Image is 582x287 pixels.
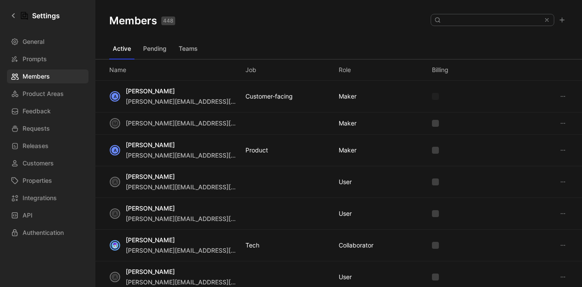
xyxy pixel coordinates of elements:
[126,98,327,105] span: [PERSON_NAME][EMAIL_ADDRESS][PERSON_NAME][DOMAIN_NAME]
[7,156,88,170] a: Customers
[111,146,119,155] div: A
[126,236,175,244] span: [PERSON_NAME]
[111,119,119,128] div: m
[175,42,201,56] button: Teams
[23,123,50,134] span: Requests
[23,71,50,82] span: Members
[7,226,88,240] a: Authentication
[7,7,63,24] a: Settings
[126,205,175,212] span: [PERSON_NAME]
[126,119,278,127] span: [PERSON_NAME][EMAIL_ADDRESS][DOMAIN_NAME]
[245,91,293,102] div: Customer-facing
[7,52,88,66] a: Prompts
[109,42,134,56] button: Active
[109,14,175,28] h1: Members
[245,240,259,251] div: Tech
[432,65,448,75] div: Billing
[109,65,126,75] div: Name
[126,268,175,275] span: [PERSON_NAME]
[23,89,64,99] span: Product Areas
[23,228,64,238] span: Authentication
[140,42,170,56] button: Pending
[23,193,57,203] span: Integrations
[23,158,54,168] span: Customers
[245,145,268,155] div: Product
[339,145,356,155] div: MAKER
[7,174,88,188] a: Properties
[339,91,356,102] div: MAKER
[339,272,352,282] div: USER
[23,36,44,47] span: General
[126,183,278,191] span: [PERSON_NAME][EMAIL_ADDRESS][DOMAIN_NAME]
[23,210,33,221] span: API
[32,10,60,21] h1: Settings
[7,208,88,222] a: API
[339,65,351,75] div: Role
[111,178,119,186] div: A
[7,139,88,153] a: Releases
[7,122,88,135] a: Requests
[339,118,356,129] div: MAKER
[23,175,52,186] span: Properties
[111,92,119,101] div: A
[126,247,327,254] span: [PERSON_NAME][EMAIL_ADDRESS][PERSON_NAME][DOMAIN_NAME]
[7,191,88,205] a: Integrations
[111,241,119,250] img: avatar
[245,65,256,75] div: Job
[23,141,49,151] span: Releases
[111,273,119,281] div: A
[126,278,327,286] span: [PERSON_NAME][EMAIL_ADDRESS][PERSON_NAME][DOMAIN_NAME]
[7,104,88,118] a: Feedback
[339,240,373,251] div: COLLABORATOR
[7,87,88,101] a: Product Areas
[126,141,175,148] span: [PERSON_NAME]
[23,106,51,116] span: Feedback
[23,54,47,64] span: Prompts
[111,209,119,218] div: A
[161,16,175,25] div: 448
[7,69,88,83] a: Members
[7,35,88,49] a: General
[126,173,175,180] span: [PERSON_NAME]
[339,208,352,219] div: USER
[339,177,352,187] div: USER
[126,87,175,95] span: [PERSON_NAME]
[126,152,327,159] span: [PERSON_NAME][EMAIL_ADDRESS][PERSON_NAME][DOMAIN_NAME]
[126,215,327,222] span: [PERSON_NAME][EMAIL_ADDRESS][PERSON_NAME][DOMAIN_NAME]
